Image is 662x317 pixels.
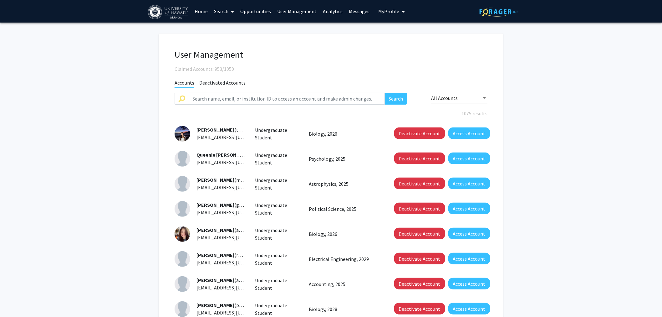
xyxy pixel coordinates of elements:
[196,302,234,308] span: [PERSON_NAME]
[394,127,445,139] button: Deactivate Account
[394,203,445,214] button: Deactivate Account
[309,230,380,238] p: Biology, 2026
[394,228,445,239] button: Deactivate Account
[196,152,276,158] span: (qabarcar)
[196,302,248,308] span: (pka7)
[175,49,487,60] h1: User Management
[211,0,237,22] a: Search
[196,252,257,258] span: (robertda)
[309,255,380,263] p: Electrical Engineering, 2029
[448,203,490,214] button: Access Account
[448,278,490,289] button: Access Account
[196,127,252,133] span: (tagres)
[196,177,234,183] span: [PERSON_NAME]
[196,234,298,241] span: [EMAIL_ADDRESS][US_STATE][DOMAIN_NAME]
[394,303,445,314] button: Deactivate Account
[170,110,492,117] div: 1075 results
[196,252,234,258] span: [PERSON_NAME]
[175,65,487,73] div: Claimed Accounts: 953/1050
[448,178,490,189] button: Access Account
[196,184,298,190] span: [EMAIL_ADDRESS][US_STATE][DOMAIN_NAME]
[175,251,190,267] img: Profile Picture
[274,0,320,22] a: User Management
[196,127,234,133] span: [PERSON_NAME]
[251,201,304,216] div: Undergraduate Student
[196,177,253,183] span: (mja628)
[394,253,445,264] button: Deactivate Account
[251,176,304,191] div: Undergraduate Student
[448,253,490,264] button: Access Account
[196,202,234,208] span: [PERSON_NAME]
[379,8,400,14] span: My Profile
[175,226,190,242] img: Profile Picture
[394,153,445,164] button: Deactivate Account
[196,209,298,216] span: [EMAIL_ADDRESS][US_STATE][DOMAIN_NAME]
[196,284,298,291] span: [EMAIL_ADDRESS][US_STATE][DOMAIN_NAME]
[196,227,234,233] span: [PERSON_NAME]
[192,0,211,22] a: Home
[448,153,490,164] button: Access Account
[346,0,373,22] a: Messages
[385,93,407,105] button: Search
[448,228,490,239] button: Access Account
[196,134,298,140] span: [EMAIL_ADDRESS][US_STATE][DOMAIN_NAME]
[148,5,189,19] img: University of Hawaiʻi at Mānoa Logo
[251,252,304,267] div: Undergraduate Student
[309,180,380,188] p: Astrophysics, 2025
[196,227,257,233] span: (acostaan)
[320,0,346,22] a: Analytics
[199,80,246,87] span: Deactivated Accounts
[431,95,458,101] span: All Accounts
[189,93,385,105] input: Search name, email, or institution ID to access an account and make admin changes.
[196,277,251,283] span: (aagag)
[448,127,490,139] button: Access Account
[309,280,380,288] p: Accounting, 2025
[448,303,490,314] button: Access Account
[175,301,190,317] img: Profile Picture
[5,289,27,312] iframe: Chat
[175,276,190,292] img: Profile Picture
[251,151,304,166] div: Undergraduate Student
[309,155,380,163] p: Psychology, 2025
[196,259,298,266] span: [EMAIL_ADDRESS][US_STATE][DOMAIN_NAME]
[251,226,304,242] div: Undergraduate Student
[309,130,380,138] p: Biology, 2026
[480,7,519,17] img: ForagerOne Logo
[251,277,304,292] div: Undergraduate Student
[394,178,445,189] button: Deactivate Account
[175,201,190,217] img: Profile Picture
[196,159,298,165] span: [EMAIL_ADDRESS][US_STATE][DOMAIN_NAME]
[196,202,253,208] span: (gacoba)
[175,126,190,142] img: Profile Picture
[309,205,380,213] p: Political Science, 2025
[175,151,190,167] img: Profile Picture
[237,0,274,22] a: Opportunities
[175,176,190,192] img: Profile Picture
[251,302,304,317] div: Undergraduate Student
[196,277,234,283] span: [PERSON_NAME]
[196,309,298,316] span: [EMAIL_ADDRESS][US_STATE][DOMAIN_NAME]
[394,278,445,289] button: Deactivate Account
[251,126,304,141] div: Undergraduate Student
[196,152,254,158] span: Queenie [PERSON_NAME]
[175,80,194,88] span: Accounts
[309,305,380,313] p: Biology, 2028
